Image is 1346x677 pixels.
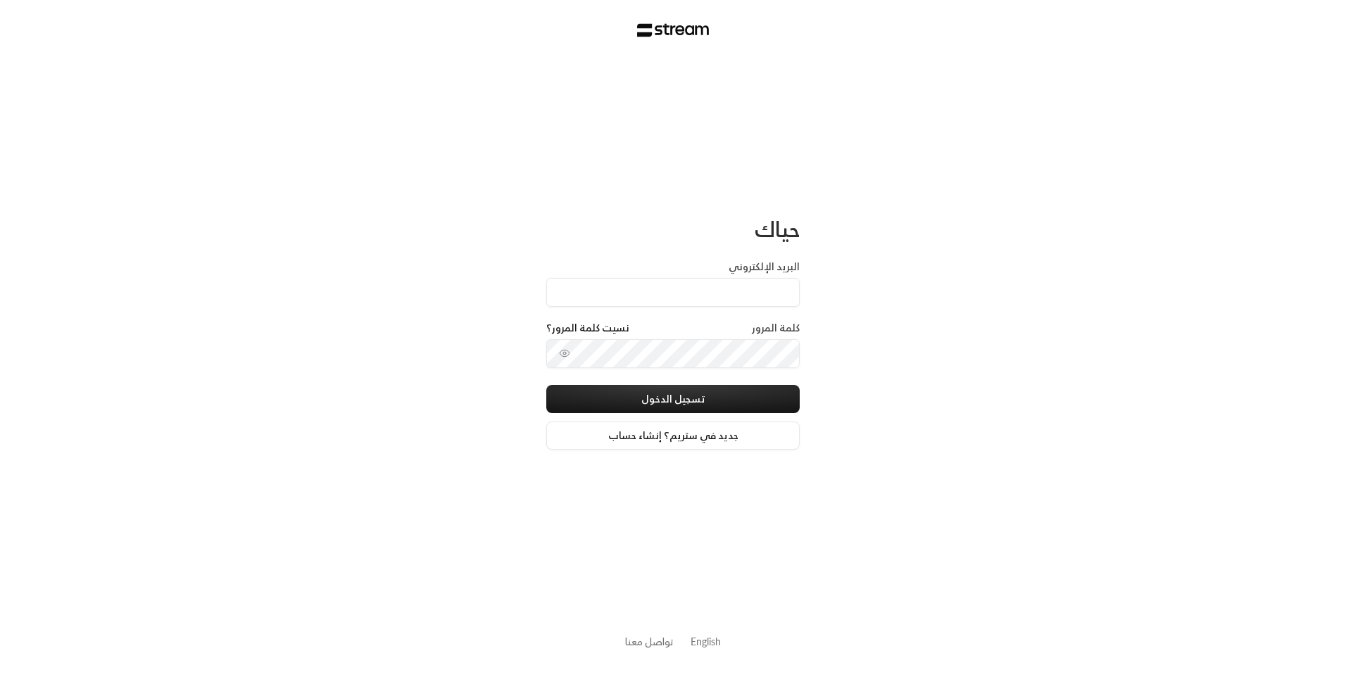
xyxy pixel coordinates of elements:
[553,342,576,365] button: toggle password visibility
[637,23,710,37] img: Stream Logo
[752,321,800,335] label: كلمة المرور
[755,210,800,248] span: حياك
[546,321,629,335] a: نسيت كلمة المرور؟
[729,260,800,274] label: البريد الإلكتروني
[625,634,674,649] button: تواصل معنا
[546,385,800,413] button: تسجيل الدخول
[546,422,800,450] a: جديد في ستريم؟ إنشاء حساب
[625,633,674,650] a: تواصل معنا
[691,628,721,654] a: English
